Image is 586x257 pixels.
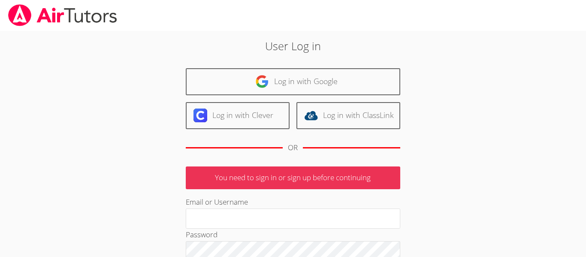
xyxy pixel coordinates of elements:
img: classlink-logo-d6bb404cc1216ec64c9a2012d9dc4662098be43eaf13dc465df04b49fa7ab582.svg [304,109,318,122]
img: clever-logo-6eab21bc6e7a338710f1a6ff85c0baf02591cd810cc4098c63d3a4b26e2feb20.svg [193,109,207,122]
img: google-logo-50288ca7cdecda66e5e0955fdab243c47b7ad437acaf1139b6f446037453330a.svg [255,75,269,88]
a: Log in with Clever [186,102,290,129]
label: Email or Username [186,197,248,207]
img: airtutors_banner-c4298cdbf04f3fff15de1276eac7730deb9818008684d7c2e4769d2f7ddbe033.png [7,4,118,26]
p: You need to sign in or sign up before continuing [186,166,400,189]
div: OR [288,142,298,154]
label: Password [186,230,217,239]
h2: User Log in [135,38,451,54]
a: Log in with ClassLink [296,102,400,129]
a: Log in with Google [186,68,400,95]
